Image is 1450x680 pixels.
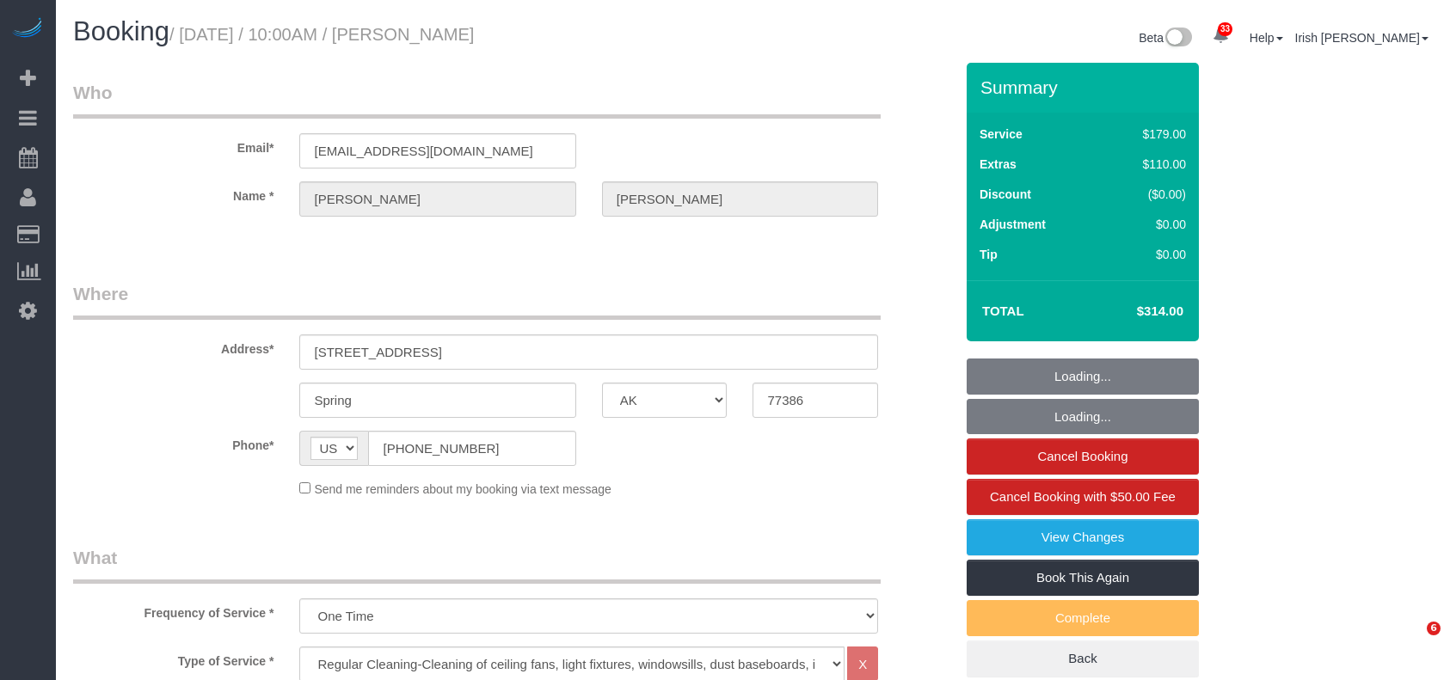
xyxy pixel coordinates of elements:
a: Book This Again [967,560,1199,596]
a: Cancel Booking [967,438,1199,475]
label: Email* [60,133,286,156]
div: $179.00 [1106,126,1186,143]
label: Frequency of Service * [60,598,286,622]
legend: Who [73,80,881,119]
a: Help [1250,31,1283,45]
img: Automaid Logo [10,17,45,41]
input: Last Name* [602,181,878,217]
iframe: Intercom live chat [1392,622,1433,663]
a: Back [967,640,1199,677]
label: Name * [60,181,286,205]
input: First Name* [299,181,575,217]
legend: Where [73,281,881,320]
label: Extras [980,156,1017,173]
input: Zip Code* [753,383,878,418]
span: Cancel Booking with $50.00 Fee [990,489,1176,504]
div: ($0.00) [1106,186,1186,203]
small: / [DATE] / 10:00AM / [PERSON_NAME] [169,25,474,44]
input: Phone* [368,431,575,466]
label: Adjustment [980,216,1046,233]
label: Phone* [60,431,286,454]
div: $110.00 [1106,156,1186,173]
span: Send me reminders about my booking via text message [314,482,611,496]
input: City* [299,383,575,418]
img: New interface [1164,28,1192,50]
span: Booking [73,16,169,46]
label: Address* [60,334,286,358]
legend: What [73,545,881,584]
div: $0.00 [1106,246,1186,263]
a: Irish [PERSON_NAME] [1295,31,1428,45]
a: 33 [1204,17,1238,55]
input: Email* [299,133,575,168]
h3: Summary [980,77,1190,97]
span: 6 [1427,622,1441,635]
label: Service [980,126,1023,143]
a: View Changes [967,519,1199,555]
span: 33 [1218,22,1232,36]
label: Type of Service * [60,646,286,670]
h4: $314.00 [1085,304,1183,319]
label: Tip [980,246,998,263]
label: Discount [980,186,1031,203]
a: Beta [1139,31,1192,45]
div: $0.00 [1106,216,1186,233]
a: Cancel Booking with $50.00 Fee [967,479,1199,515]
strong: Total [982,303,1024,318]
